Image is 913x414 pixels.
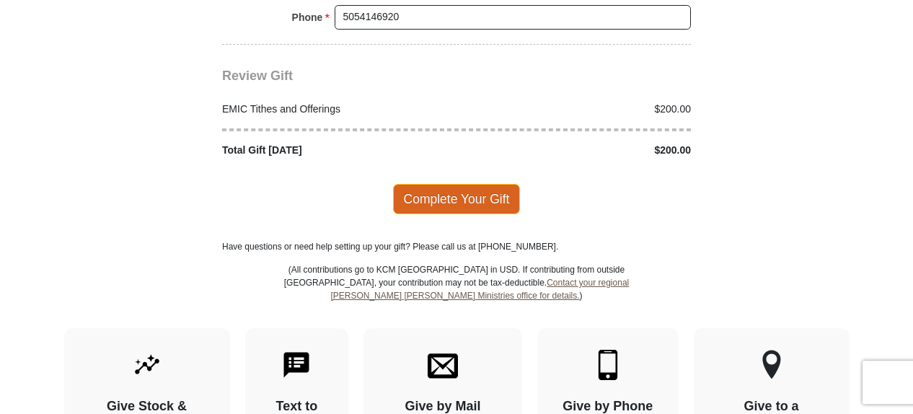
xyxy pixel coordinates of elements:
[456,102,699,117] div: $200.00
[215,102,457,117] div: EMIC Tithes and Offerings
[762,350,782,380] img: other-region
[393,184,521,214] span: Complete Your Gift
[456,143,699,158] div: $200.00
[330,278,629,301] a: Contact your regional [PERSON_NAME] [PERSON_NAME] Ministries office for details.
[281,350,312,380] img: text-to-give.svg
[283,263,630,328] p: (All contributions go to KCM [GEOGRAPHIC_DATA] in USD. If contributing from outside [GEOGRAPHIC_D...
[222,69,293,83] span: Review Gift
[428,350,458,380] img: envelope.svg
[215,143,457,158] div: Total Gift [DATE]
[132,350,162,380] img: give-by-stock.svg
[593,350,623,380] img: mobile.svg
[222,240,691,253] p: Have questions or need help setting up your gift? Please call us at [PHONE_NUMBER].
[292,7,323,27] strong: Phone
